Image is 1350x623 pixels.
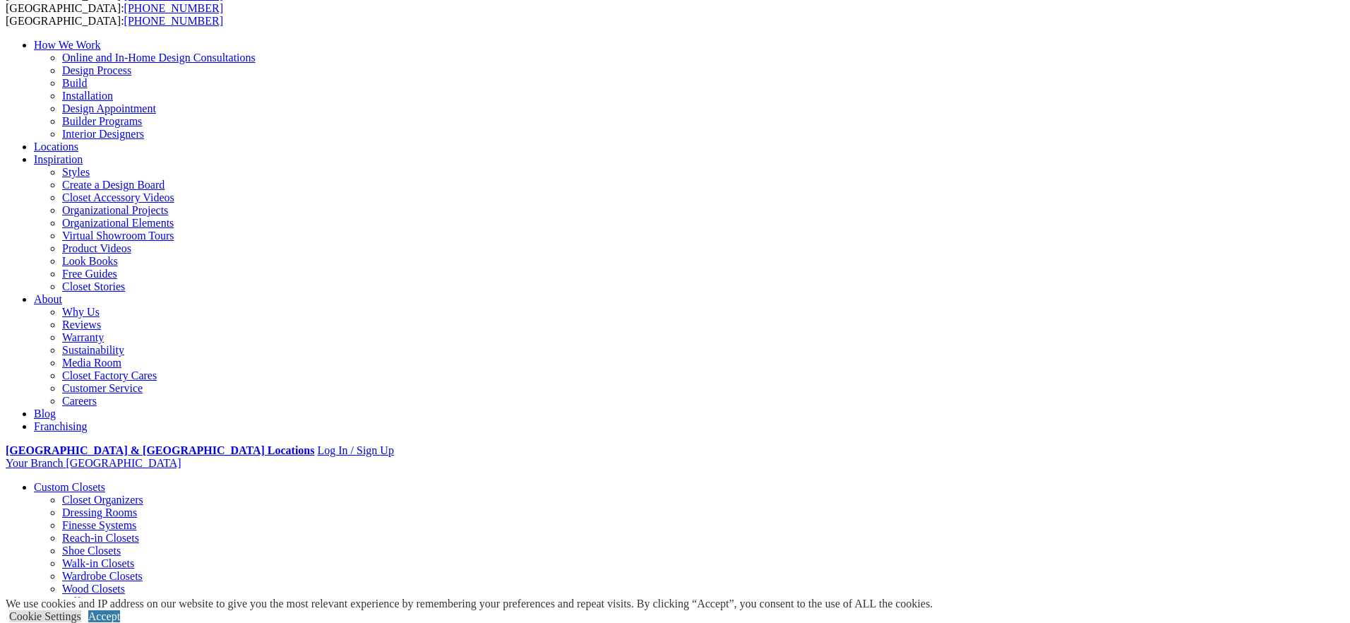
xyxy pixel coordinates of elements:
a: Locations [34,141,78,153]
a: Home Office [34,595,93,607]
a: Organizational Projects [62,204,168,216]
a: Build [62,77,88,89]
span: [GEOGRAPHIC_DATA]: [GEOGRAPHIC_DATA]: [6,2,223,27]
a: Closet Accessory Videos [62,191,174,203]
a: Blog [34,408,56,420]
a: Inspiration [34,153,83,165]
a: Styles [62,166,90,178]
a: Closet Stories [62,280,125,292]
a: Franchising [34,420,88,432]
a: Reach-in Closets [62,532,139,544]
div: We use cookies and IP address on our website to give you the most relevant experience by remember... [6,598,933,610]
a: Reviews [62,319,101,331]
a: About [34,293,62,305]
a: Careers [62,395,97,407]
a: Shoe Closets [62,545,121,557]
a: Closet Factory Cares [62,369,157,381]
a: Why Us [62,306,100,318]
a: Wood Closets [62,583,125,595]
a: Product Videos [62,242,131,254]
a: Finesse Systems [62,519,136,531]
a: Closet Organizers [62,494,143,506]
a: [GEOGRAPHIC_DATA] & [GEOGRAPHIC_DATA] Locations [6,444,314,456]
a: Online and In-Home Design Consultations [62,52,256,64]
a: Builder Programs [62,115,142,127]
a: Accept [88,610,120,622]
a: How We Work [34,39,101,51]
a: Installation [62,90,113,102]
a: Customer Service [62,382,143,394]
a: Media Room [62,357,121,369]
a: Cookie Settings [9,610,81,622]
a: Create a Design Board [62,179,165,191]
a: Sustainability [62,344,124,356]
a: Virtual Showroom Tours [62,230,174,242]
a: Log In / Sign Up [317,444,393,456]
a: Free Guides [62,268,117,280]
a: Organizational Elements [62,217,174,229]
a: Design Process [62,64,131,76]
a: Warranty [62,331,104,343]
a: Dressing Rooms [62,506,137,518]
span: Your Branch [6,457,63,469]
a: Interior Designers [62,128,144,140]
a: [PHONE_NUMBER] [124,15,223,27]
a: Design Appointment [62,102,156,114]
span: [GEOGRAPHIC_DATA] [66,457,181,469]
a: Wardrobe Closets [62,570,143,582]
a: [PHONE_NUMBER] [124,2,223,14]
a: Custom Closets [34,481,105,493]
a: Your Branch [GEOGRAPHIC_DATA] [6,457,181,469]
a: Walk-in Closets [62,557,134,569]
a: Look Books [62,255,118,267]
